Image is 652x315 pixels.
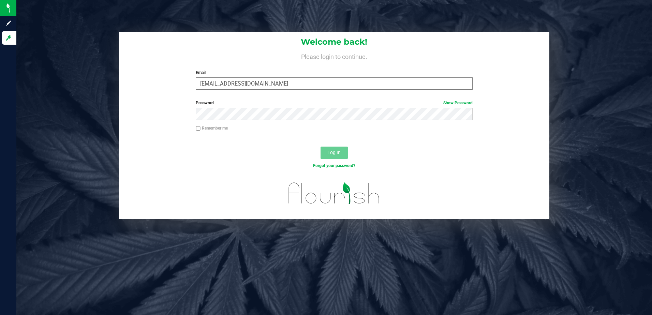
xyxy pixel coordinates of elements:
[321,147,348,159] button: Log In
[313,163,355,168] a: Forgot your password?
[119,52,550,60] h4: Please login to continue.
[196,126,201,131] input: Remember me
[196,125,228,131] label: Remember me
[5,34,12,41] inline-svg: Log in
[443,101,473,105] a: Show Password
[5,20,12,27] inline-svg: Sign up
[196,70,473,76] label: Email
[119,37,550,46] h1: Welcome back!
[327,150,341,155] span: Log In
[196,101,214,105] span: Password
[280,176,388,211] img: flourish_logo.svg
